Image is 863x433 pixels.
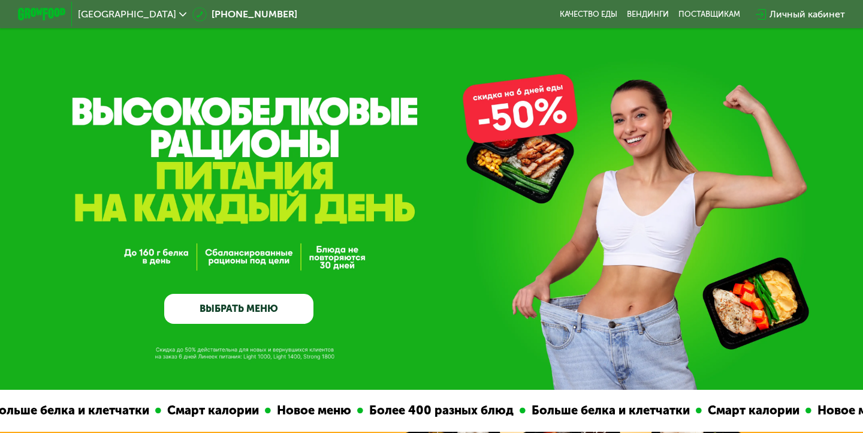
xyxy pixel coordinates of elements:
[696,401,799,420] div: Смарт калории
[770,7,845,22] div: Личный кабинет
[560,10,617,19] a: Качество еды
[78,10,176,19] span: [GEOGRAPHIC_DATA]
[155,401,259,420] div: Смарт калории
[192,7,297,22] a: [PHONE_NUMBER]
[520,401,690,420] div: Больше белка и клетчатки
[357,401,514,420] div: Более 400 разных блюд
[678,10,740,19] div: поставщикам
[627,10,669,19] a: Вендинги
[164,294,313,324] a: ВЫБРАТЬ МЕНЮ
[265,401,351,420] div: Новое меню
